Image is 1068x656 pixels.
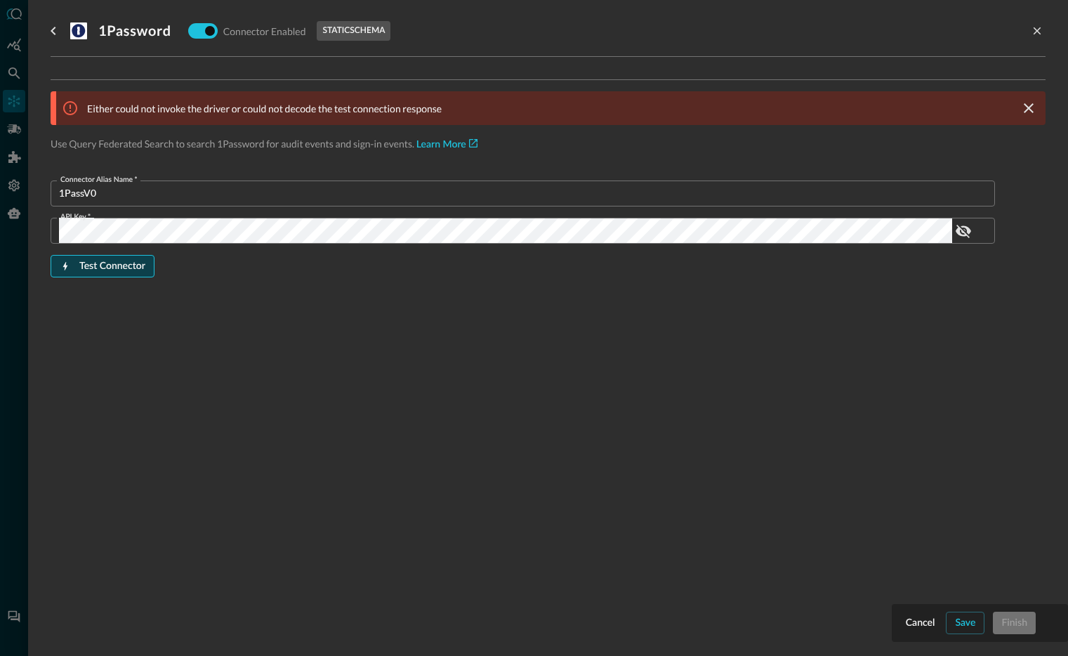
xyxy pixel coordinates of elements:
button: go back [42,20,65,42]
div: Save [955,615,975,632]
button: clear message banner [1020,100,1037,117]
p: static schema [322,25,385,37]
p: Connector Enabled [223,24,306,39]
button: Save [946,612,984,634]
h3: 1Password [98,22,171,39]
div: Test Connector [79,258,145,275]
button: close-drawer [1029,22,1046,39]
button: Test Connector [51,255,154,277]
p: Use Query Federated Search to search 1Password for audit events and sign-in events. [51,136,1046,152]
label: API Key [60,211,91,223]
label: Connector Alias Name [60,174,138,185]
p: Either could not invoke the driver or could not decode the test connection response [87,101,442,116]
a: Learn More [416,140,477,150]
div: Cancel [906,615,935,632]
button: show password [952,220,975,242]
button: Cancel [903,612,938,634]
svg: 1Password [70,22,87,39]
